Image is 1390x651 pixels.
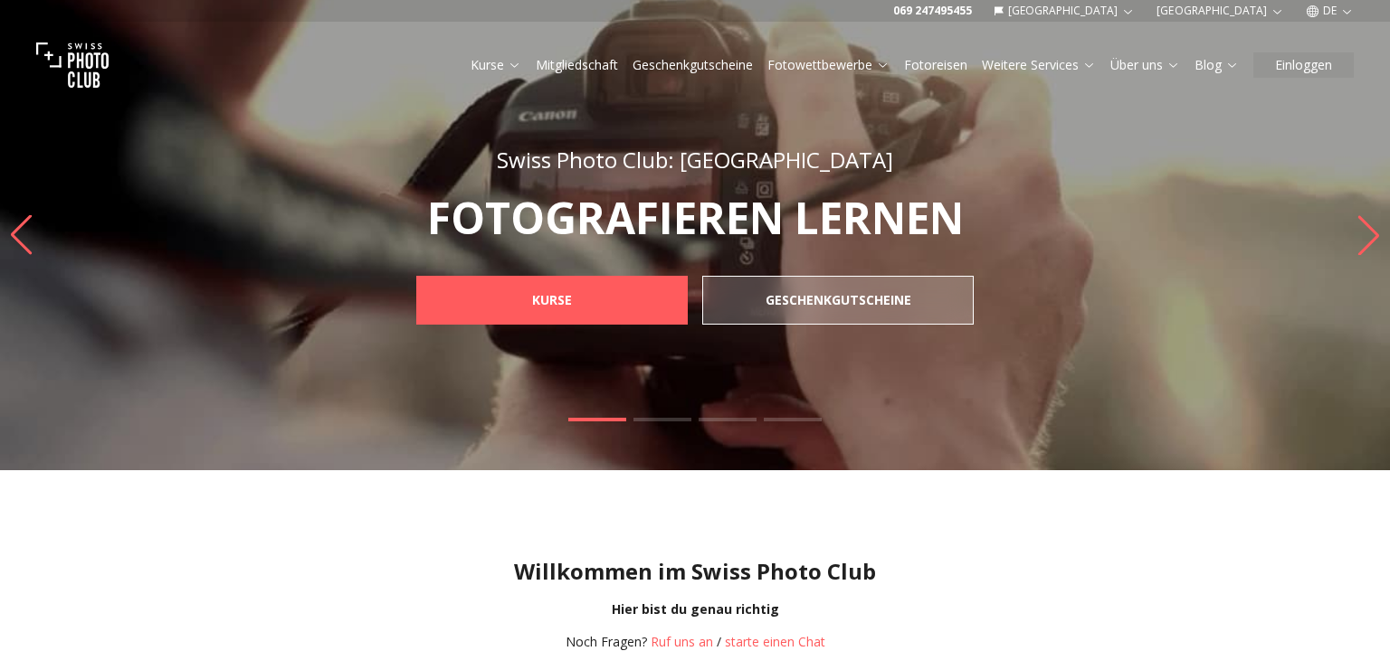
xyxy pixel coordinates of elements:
[536,56,618,74] a: Mitgliedschaft
[416,276,688,325] a: KURSE
[471,56,521,74] a: Kurse
[566,633,647,650] span: Noch Fragen?
[767,56,890,74] a: Fotowettbewerbe
[1253,52,1354,78] button: Einloggen
[625,52,760,78] button: Geschenkgutscheine
[904,56,967,74] a: Fotoreisen
[766,291,911,309] b: GESCHENKGUTSCHEINE
[1103,52,1187,78] button: Über uns
[893,4,972,18] a: 069 247495455
[14,600,1376,618] div: Hier bist du genau richtig
[982,56,1096,74] a: Weitere Services
[702,276,974,325] a: GESCHENKGUTSCHEINE
[376,196,1014,240] p: FOTOGRAFIEREN LERNEN
[651,633,713,650] a: Ruf uns an
[897,52,975,78] button: Fotoreisen
[14,557,1376,586] h1: Willkommen im Swiss Photo Club
[36,29,109,101] img: Swiss photo club
[463,52,528,78] button: Kurse
[566,633,825,651] div: /
[975,52,1103,78] button: Weitere Services
[760,52,897,78] button: Fotowettbewerbe
[497,145,893,175] span: Swiss Photo Club: [GEOGRAPHIC_DATA]
[1187,52,1246,78] button: Blog
[725,633,825,651] button: starte einen Chat
[1110,56,1180,74] a: Über uns
[1195,56,1239,74] a: Blog
[633,56,753,74] a: Geschenkgutscheine
[528,52,625,78] button: Mitgliedschaft
[532,291,572,309] b: KURSE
